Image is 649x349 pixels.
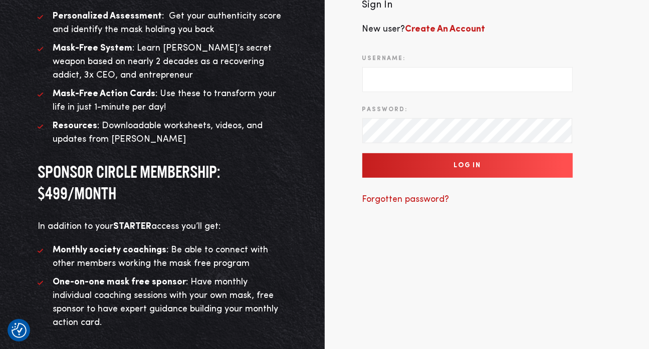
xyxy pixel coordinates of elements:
[362,54,406,63] label: Username:
[113,222,151,231] strong: STARTER
[53,89,276,112] span: : Use these to transform your life in just 1-minute per day!
[53,245,166,254] strong: Monthly society coachings
[53,277,186,286] strong: One-on-one mask free sponsor
[38,243,287,270] li: : Be able to connect with other members working the mask free program
[362,25,486,34] span: New user?
[362,105,408,114] label: Password:
[53,44,272,80] span: : Learn [PERSON_NAME]’s secret weapon based on nearly 2 decades as a recovering addict, 3x CEO, a...
[362,195,450,204] a: Forgotten password?
[53,121,263,144] span: : Downloadable worksheets, videos, and updates from [PERSON_NAME]
[38,161,287,204] h3: SPONSOR CIRCLE MEMBERSHIP: $499/MONTH
[38,220,287,233] p: In addition to your access you’ll get:
[53,121,97,130] strong: Resources
[12,323,27,338] img: Revisit consent button
[38,275,287,329] li: : Have monthly individual coaching sessions with your own mask, free sponsor to have expert guida...
[53,44,132,53] strong: Mask-Free System
[12,323,27,338] button: Consent Preferences
[405,25,486,34] a: Create An Account
[53,12,162,21] strong: Personalized Assessment
[53,89,155,98] strong: Mask-Free Action Cards
[53,12,281,34] span: : Get your authenticity score and identify the mask holding you back
[362,153,573,178] input: Log In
